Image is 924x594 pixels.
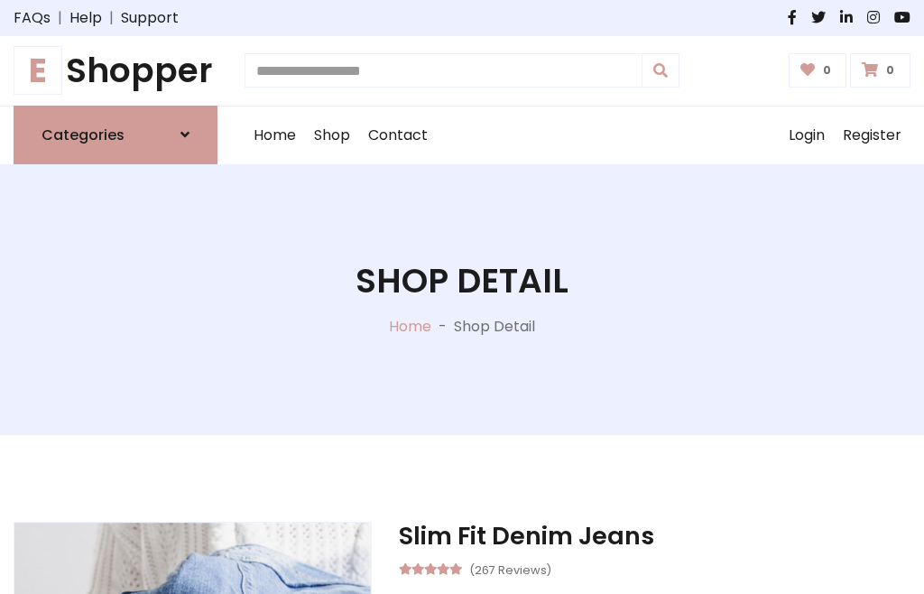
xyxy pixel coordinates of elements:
a: Help [69,7,102,29]
a: 0 [789,53,847,88]
a: Categories [14,106,217,164]
small: (267 Reviews) [469,558,551,580]
h3: Slim Fit Denim Jeans [399,522,910,551]
p: - [431,316,454,338]
span: 0 [818,62,836,79]
a: 0 [850,53,910,88]
a: Shop [305,107,359,164]
a: Register [834,107,910,164]
a: FAQs [14,7,51,29]
span: 0 [882,62,899,79]
a: Home [245,107,305,164]
a: Home [389,316,431,337]
h6: Categories [42,126,125,144]
span: E [14,46,62,95]
a: EShopper [14,51,217,91]
span: | [102,7,121,29]
p: Shop Detail [454,316,535,338]
a: Login [780,107,834,164]
h1: Shopper [14,51,217,91]
span: | [51,7,69,29]
a: Contact [359,107,437,164]
h1: Shop Detail [356,261,568,302]
a: Support [121,7,179,29]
